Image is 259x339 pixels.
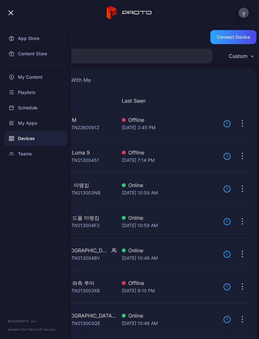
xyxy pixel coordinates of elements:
[122,214,218,222] div: Online
[225,49,256,63] button: Custom
[122,287,218,295] div: [DATE] 9:10 PM
[4,131,67,146] a: Devices
[122,247,218,254] div: Online
[57,312,117,319] div: [DEMOGRAPHIC_DATA] 마뗑킴 2번장비
[4,46,67,61] a: Content Store
[4,31,67,46] a: App Store
[57,214,99,222] div: 롯데월드몰 마뗑킴
[122,124,218,131] div: [DATE] 3:45 PM
[229,53,247,59] div: Custom
[122,312,218,319] div: Online
[236,97,249,105] div: Options
[51,76,92,86] button: Shared With Me
[122,222,218,229] div: [DATE] 10:59 AM
[122,254,218,262] div: [DATE] 10:48 AM
[57,319,100,327] div: SID: BTTN213003QE
[4,85,67,100] a: Playlists
[122,319,218,327] div: [DATE] 10:48 AM
[122,97,216,105] button: Last Seen
[29,327,55,331] a: Terms Of Service
[57,287,100,295] div: SID: BTTN213003XB
[57,156,99,164] div: SID: BTTN21300451
[57,181,89,189] div: 판교점 마뗑킴
[57,189,100,197] div: SID: BTTN213003NB
[57,279,94,287] div: 109호 좌측 루마
[8,327,29,331] span: Version 1.13.1 •
[4,115,67,131] a: My Apps
[217,35,250,40] div: Connect device
[122,189,218,197] div: [DATE] 10:59 AM
[57,124,99,131] div: SID: BTTN2260091Z
[57,254,100,262] div: SID: BTTN213004BV
[122,116,218,124] div: Offline
[122,149,218,156] div: Offline
[122,156,218,164] div: [DATE] 7:14 PM
[4,69,67,85] a: My Content
[4,100,67,115] a: Schedule
[122,279,218,287] div: Offline
[8,319,64,324] div: © 2025 PROTO, Inc.
[239,8,249,18] button: y
[210,30,256,44] button: Connect device
[122,181,218,189] div: Online
[57,247,109,254] div: [DEMOGRAPHIC_DATA] 마뗑킴 1번장비
[221,97,228,105] div: Update Device
[4,146,67,162] a: Teams
[57,149,90,156] div: Proto Luma 9
[57,222,99,229] div: SID: BTTN213004F3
